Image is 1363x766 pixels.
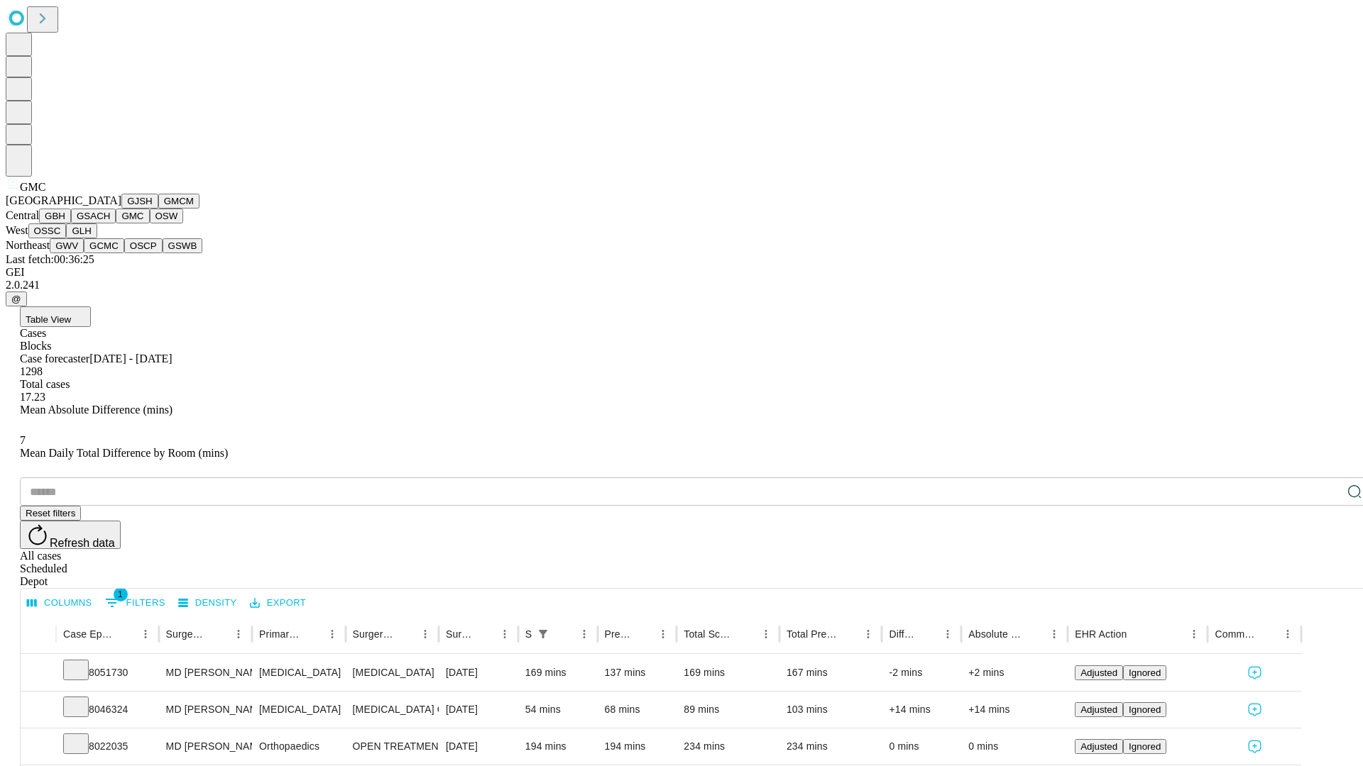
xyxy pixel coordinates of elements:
button: Menu [574,624,594,644]
div: MD [PERSON_NAME] Jr [PERSON_NAME] C Md [166,728,245,765]
button: Ignored [1123,665,1166,680]
div: 234 mins [787,728,875,765]
span: Mean Absolute Difference (mins) [20,404,173,416]
span: 1 [114,587,128,601]
button: Menu [653,624,673,644]
button: Sort [1258,624,1278,644]
button: GWV [50,238,84,253]
span: [GEOGRAPHIC_DATA] [6,194,121,206]
span: Mean Daily Total Difference by Room (mins) [20,447,228,459]
div: Orthopaedics [259,728,338,765]
div: 89 mins [684,692,772,728]
span: Last fetch: 00:36:25 [6,253,94,265]
div: 8051730 [63,655,152,691]
span: Table View [26,314,71,325]
span: Reset filters [26,508,75,518]
button: Export [246,592,310,614]
button: Sort [209,624,229,644]
button: GMCM [158,194,199,209]
button: Menu [1184,624,1204,644]
div: 169 mins [525,655,591,691]
div: Predicted In Room Duration [605,628,633,640]
div: 234 mins [684,728,772,765]
span: 1298 [20,365,43,377]
div: +14 mins [889,692,954,728]
button: Table View [20,306,91,327]
div: 137 mins [605,655,670,691]
button: Adjusted [1075,739,1123,754]
div: 8046324 [63,692,152,728]
div: 0 mins [968,728,1061,765]
div: Difference [889,628,916,640]
div: 1 active filter [533,624,553,644]
button: Sort [918,624,938,644]
div: GEI [6,266,1357,279]
button: Refresh data [20,521,121,549]
div: MD [PERSON_NAME] [166,692,245,728]
span: Ignored [1129,704,1161,715]
button: OSSC [28,223,67,238]
div: Scheduled In Room Duration [525,628,532,640]
button: Menu [858,624,878,644]
button: Menu [495,624,515,644]
div: 167 mins [787,655,875,691]
span: Refresh data [50,537,115,549]
div: [DATE] [446,692,511,728]
span: [DATE] - [DATE] [89,353,172,365]
span: Adjusted [1080,741,1117,752]
button: Sort [554,624,574,644]
button: Menu [1278,624,1298,644]
button: Adjusted [1075,665,1123,680]
button: OSCP [124,238,163,253]
button: GLH [66,223,97,238]
div: 194 mins [605,728,670,765]
button: Sort [1024,624,1044,644]
div: 2.0.241 [6,279,1357,292]
div: MD [PERSON_NAME] [PERSON_NAME] Md [166,655,245,691]
button: Menu [938,624,958,644]
button: Sort [1128,624,1148,644]
button: Menu [415,624,435,644]
button: Show filters [533,624,553,644]
button: Sort [838,624,858,644]
button: GJSH [121,194,158,209]
div: [MEDICAL_DATA] [259,655,338,691]
button: Reset filters [20,506,81,521]
div: Surgery Name [353,628,394,640]
div: Surgeon Name [166,628,207,640]
button: Ignored [1123,702,1166,717]
div: [MEDICAL_DATA] [259,692,338,728]
div: Total Scheduled Duration [684,628,735,640]
button: Density [175,592,241,614]
span: Northeast [6,239,50,251]
div: +2 mins [968,655,1061,691]
span: GMC [20,181,45,193]
div: Total Predicted Duration [787,628,838,640]
div: +14 mins [968,692,1061,728]
button: Show filters [102,592,169,614]
button: Menu [756,624,776,644]
div: Surgery Date [446,628,474,640]
div: Comments [1215,628,1256,640]
div: Absolute Difference [968,628,1023,640]
span: West [6,224,28,236]
span: Case forecaster [20,353,89,365]
div: -2 mins [889,655,954,691]
button: Ignored [1123,739,1166,754]
span: @ [11,294,21,304]
button: Sort [736,624,756,644]
span: Ignored [1129,667,1161,678]
button: Expand [28,661,49,686]
div: 0 mins [889,728,954,765]
button: Sort [475,624,495,644]
button: GMC [116,209,149,223]
button: GSWB [163,238,203,253]
button: Expand [28,735,49,760]
div: [MEDICAL_DATA] [353,655,432,691]
div: 169 mins [684,655,772,691]
span: Adjusted [1080,667,1117,678]
button: Menu [229,624,248,644]
button: @ [6,292,27,306]
div: 103 mins [787,692,875,728]
button: Menu [136,624,155,644]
